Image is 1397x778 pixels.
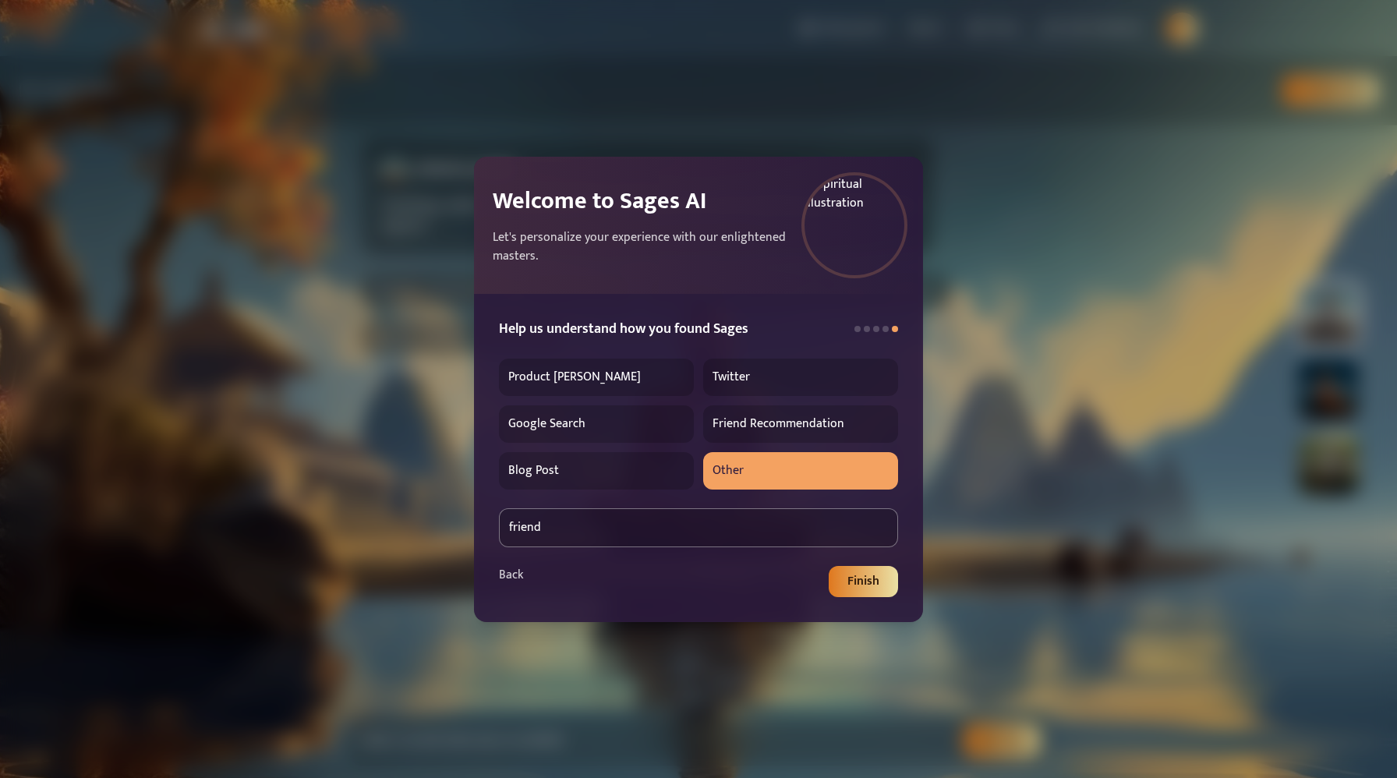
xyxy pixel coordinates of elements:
button: Other [703,452,898,490]
img: Spiritual illustration [805,175,904,275]
button: Google Search [499,405,694,443]
input: Please specify how you found us [499,508,898,547]
p: Let's personalize your experience with our enlightened masters. [493,228,805,266]
p: Help us understand how you found Sages [499,319,748,340]
button: Friend Recommendation [703,405,898,443]
button: Product [PERSON_NAME] [499,359,694,396]
button: Twitter [703,359,898,396]
button: Back [499,566,523,585]
h2: Welcome to Sages AI [493,184,805,219]
button: Blog Post [499,452,694,490]
button: Finish [829,566,898,597]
